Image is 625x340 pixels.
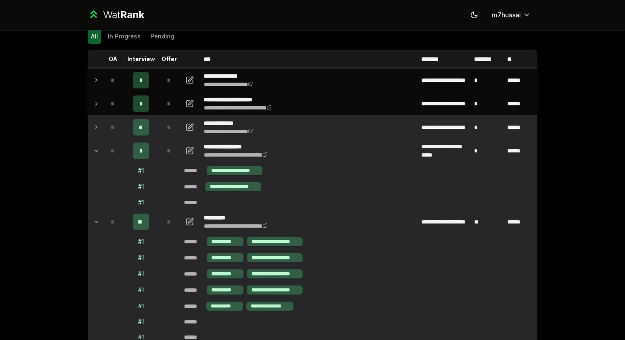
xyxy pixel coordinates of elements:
[138,166,144,175] div: # 1
[491,10,521,20] span: m7hussai
[127,55,155,63] p: Interview
[88,8,144,21] a: WatRank
[138,286,144,294] div: # 1
[485,7,537,22] button: m7hussai
[138,254,144,262] div: # 1
[138,318,144,326] div: # 1
[138,198,144,207] div: # 1
[109,55,117,63] p: OA
[138,238,144,246] div: # 1
[147,29,178,44] button: Pending
[138,270,144,278] div: # 1
[105,29,144,44] button: In Progress
[103,8,144,21] div: Wat
[162,55,177,63] p: Offer
[88,29,101,44] button: All
[138,183,144,191] div: # 1
[138,302,144,310] div: # 1
[120,9,144,21] span: Rank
